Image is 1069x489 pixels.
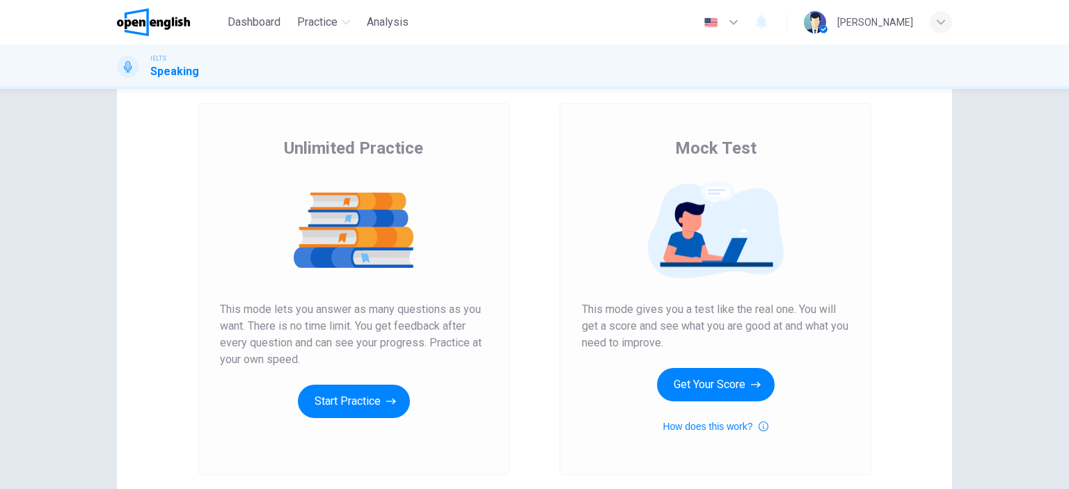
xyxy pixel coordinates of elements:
[297,14,338,31] span: Practice
[220,301,487,368] span: This mode lets you answer as many questions as you want. There is no time limit. You get feedback...
[292,10,356,35] button: Practice
[804,11,826,33] img: Profile picture
[222,10,286,35] button: Dashboard
[228,14,280,31] span: Dashboard
[837,14,913,31] div: [PERSON_NAME]
[150,54,166,63] span: IELTS
[582,301,849,351] span: This mode gives you a test like the real one. You will get a score and see what you are good at a...
[150,63,199,80] h1: Speaking
[117,8,222,36] a: OpenEnglish logo
[675,137,757,159] span: Mock Test
[657,368,775,401] button: Get Your Score
[284,137,423,159] span: Unlimited Practice
[298,385,410,418] button: Start Practice
[663,418,768,435] button: How does this work?
[361,10,414,35] button: Analysis
[702,17,720,28] img: en
[367,14,409,31] span: Analysis
[117,8,190,36] img: OpenEnglish logo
